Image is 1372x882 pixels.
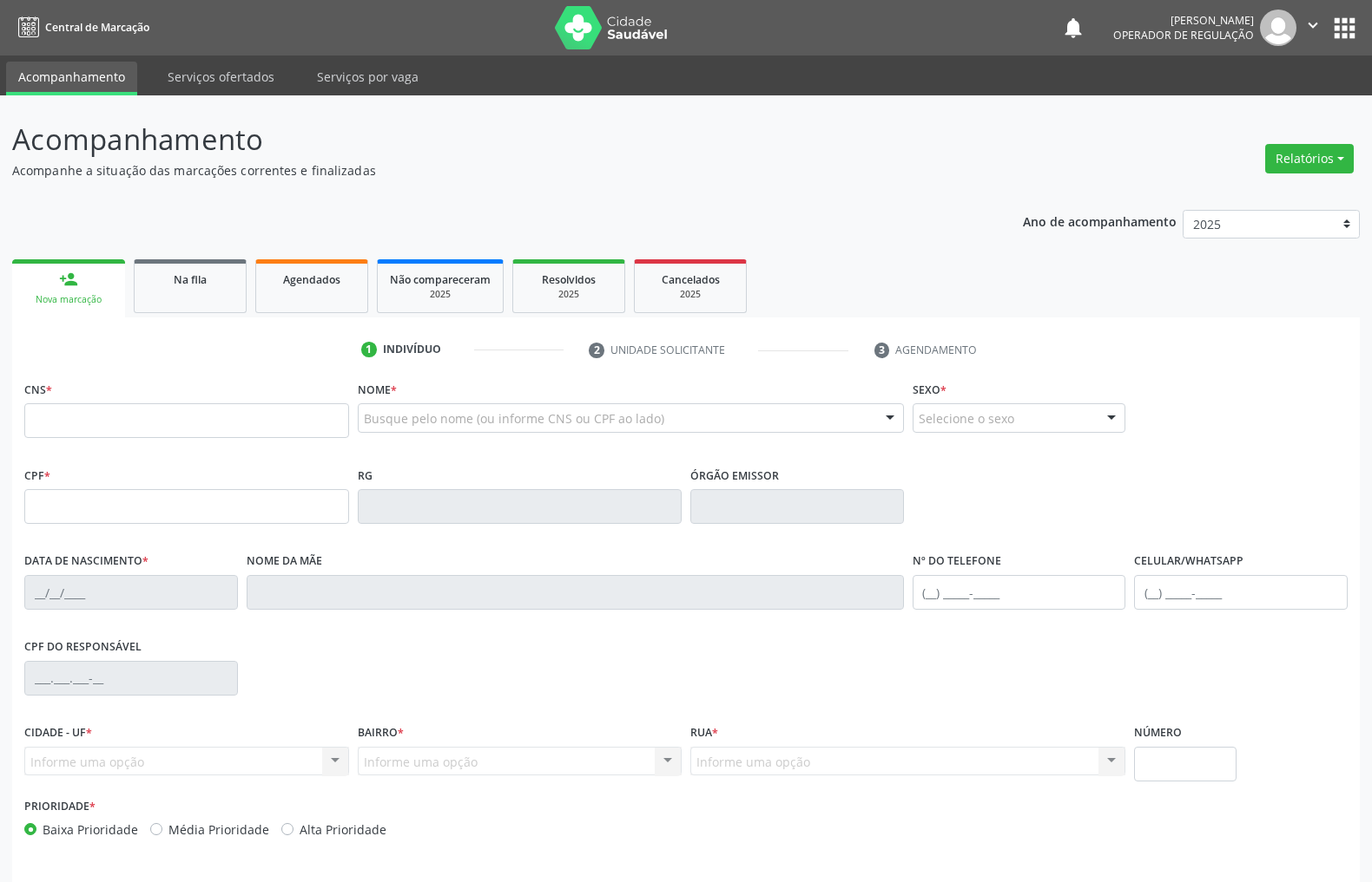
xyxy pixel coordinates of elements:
[919,409,1014,428] span: Selecione o sexo
[24,661,238,696] input: ___.___.___-__
[690,462,779,489] label: Órgão emissor
[24,462,50,489] label: CPF
[383,342,441,357] div: Indivíduo
[300,820,386,839] label: Alta Prioridade
[24,575,238,610] input: __/__/____
[59,270,78,289] div: person_add
[1260,10,1296,46] img: img
[1023,210,1177,232] p: Ano de acompanhamento
[364,409,664,428] span: Busque pelo nome (ou informe CNS ou CPF ao lado)
[155,62,287,92] a: Serviços ofertados
[247,548,322,575] label: Nome da mãe
[1113,13,1254,28] div: [PERSON_NAME]
[390,272,491,287] span: Não compareceram
[305,62,431,92] a: Serviços por vaga
[1329,13,1360,43] button: apps
[662,272,720,287] span: Cancelados
[542,272,596,287] span: Resolvidos
[1134,720,1182,747] label: Número
[1303,16,1323,35] i: 
[174,272,207,287] span: Na fila
[1061,16,1085,40] button: notifications
[390,288,491,301] div: 2025
[913,548,1001,575] label: Nº do Telefone
[24,794,96,820] label: Prioridade
[1113,28,1254,42] span: Operador de regulação
[913,575,1126,610] input: (__) _____-_____
[1134,548,1243,575] label: Celular/WhatsApp
[45,20,149,35] span: Central de Marcação
[361,342,377,357] div: 1
[1296,10,1329,46] button: 
[1134,575,1348,610] input: (__) _____-_____
[24,548,148,575] label: Data de nascimento
[168,820,269,839] label: Média Prioridade
[358,720,404,747] label: Bairro
[24,720,92,747] label: Cidade - UF
[6,62,137,95] a: Acompanhamento
[690,720,718,747] label: Rua
[24,376,52,403] label: CNS
[283,272,340,287] span: Agendados
[358,462,373,489] label: RG
[43,820,138,839] label: Baixa Prioridade
[24,634,142,661] label: CPF do responsável
[525,288,612,301] div: 2025
[12,118,955,161] p: Acompanhamento
[647,288,734,301] div: 2025
[913,376,947,403] label: Sexo
[24,293,113,306] div: Nova marcação
[358,376,397,403] label: Nome
[12,161,955,180] p: Acompanhe a situação das marcações correntes e finalizadas
[12,13,149,42] a: Central de Marcação
[1265,144,1354,173] button: Relatórios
